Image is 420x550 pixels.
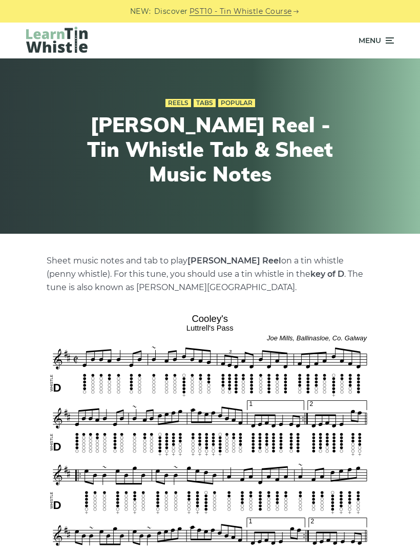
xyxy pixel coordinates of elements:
p: Sheet music notes and tab to play on a tin whistle (penny whistle). For this tune, you should use... [47,254,373,294]
strong: key of D [310,269,344,279]
a: Tabs [194,99,216,107]
a: Reels [165,99,191,107]
span: Menu [359,28,381,53]
strong: [PERSON_NAME] Reel [187,256,281,266]
a: Popular [218,99,255,107]
img: LearnTinWhistle.com [26,27,88,53]
h1: [PERSON_NAME] Reel - Tin Whistle Tab & Sheet Music Notes [72,112,348,186]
